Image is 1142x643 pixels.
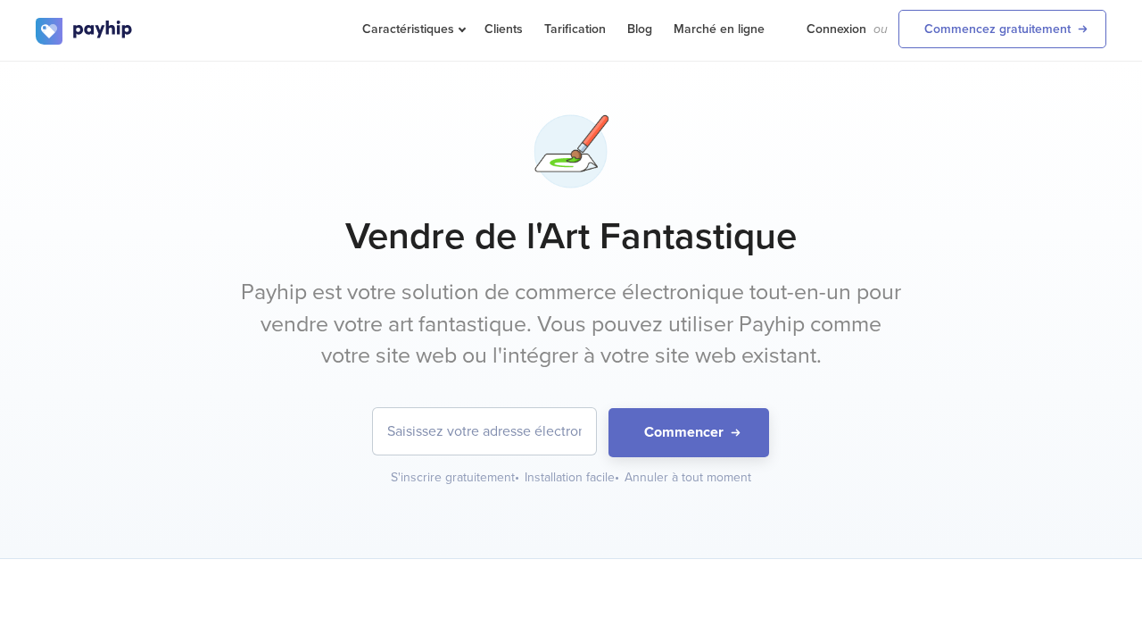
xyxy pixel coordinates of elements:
input: Saisissez votre adresse électronique [373,408,596,455]
a: Commencez gratuitement [898,10,1106,48]
span: Caractéristiques [362,21,463,37]
h1: Vendre de l'Art Fantastique [36,214,1106,259]
img: logo.svg [36,18,134,45]
button: Commencer [608,408,769,457]
p: Payhip est votre solution de commerce électronique tout-en-un pour vendre votre art fantastique. ... [236,277,906,372]
div: S'inscrire gratuitement [391,469,521,487]
span: • [515,470,519,485]
div: Installation facile [525,469,621,487]
img: brush-painting-w4f6jb8bi4k302hduwkeya.png [526,106,617,196]
div: Annuler à tout moment [625,469,751,487]
span: • [615,470,619,485]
